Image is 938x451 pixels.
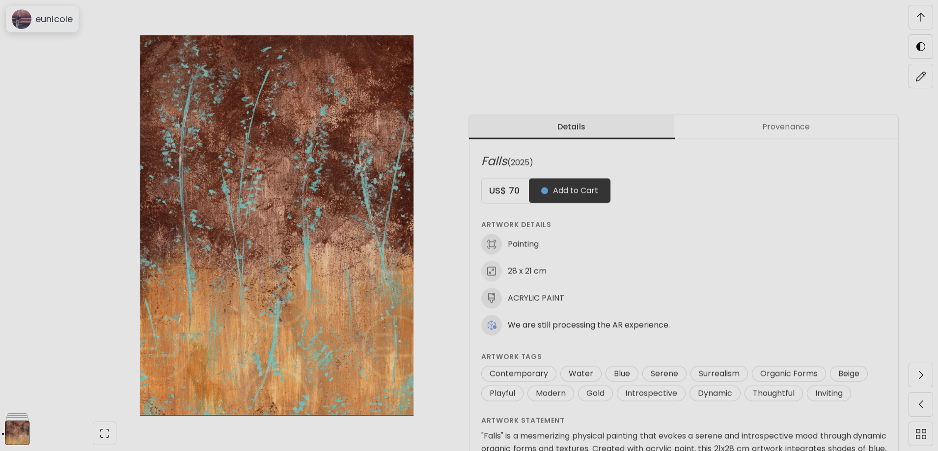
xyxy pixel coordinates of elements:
img: icon [481,315,502,336]
span: Provenance [680,121,892,133]
img: medium [481,288,502,309]
span: Organic Forms [754,369,824,379]
h6: Painting [508,239,539,250]
span: Modern [530,388,572,399]
span: Inviting [809,388,849,399]
span: (2025) [507,157,533,168]
img: discipline [481,234,502,255]
span: We are still processing the AR experience. [508,320,670,331]
span: Beige [832,369,865,379]
h6: ACRYLIC PAINT [508,293,564,304]
span: Introspective [619,388,683,399]
img: dimensions [481,261,502,282]
span: Gold [580,388,610,399]
button: Add to Cart [529,179,610,203]
span: Blue [608,369,636,379]
span: Details [475,121,668,133]
span: Dynamic [692,388,738,399]
span: Surrealism [693,369,745,379]
h5: US$ 70 [482,185,529,197]
span: Add to Cart [541,185,598,197]
span: Contemporary [484,369,554,379]
h6: Artwork tags [481,351,886,362]
h6: Artwork Details [481,219,886,230]
h6: 28 x 21 cm [508,266,547,277]
span: Falls [481,153,507,169]
span: Playful [484,388,521,399]
h6: eunicole [35,13,73,25]
span: Thoughtful [747,388,800,399]
span: Serene [645,369,684,379]
span: Water [563,369,599,379]
h6: Artwork Statement [481,415,886,426]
